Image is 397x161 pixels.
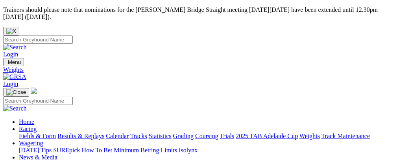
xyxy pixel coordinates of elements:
button: Close [3,27,19,36]
a: Racing [19,125,37,132]
p: Trainers should please note that nominations for the [PERSON_NAME] Bridge Straight meeting [DATE]... [3,6,394,21]
a: Trials [220,133,234,139]
img: GRSA [3,73,26,80]
a: Tracks [130,133,147,139]
a: SUREpick [53,147,80,154]
a: 2025 TAB Adelaide Cup [236,133,298,139]
a: Fields & Form [19,133,56,139]
a: Login [3,80,18,87]
a: Calendar [106,133,129,139]
a: Weights [299,133,320,139]
a: Results & Replays [57,133,104,139]
a: Home [19,118,34,125]
a: [DATE] Tips [19,147,52,154]
a: Wagering [19,140,43,146]
input: Search [3,36,73,44]
img: Close [6,89,26,95]
a: Minimum Betting Limits [114,147,177,154]
a: Login [3,51,18,58]
div: Racing [19,133,394,140]
img: Search [3,44,27,51]
img: logo-grsa-white.png [31,88,37,94]
img: X [6,28,16,34]
a: News & Media [19,154,57,161]
a: Track Maintenance [321,133,370,139]
a: Isolynx [179,147,198,154]
a: Statistics [149,133,172,139]
a: How To Bet [82,147,113,154]
div: Wagering [19,147,394,154]
a: Weights [3,66,394,73]
input: Search [3,97,73,105]
button: Toggle navigation [3,88,29,97]
button: Toggle navigation [3,58,24,66]
a: Grading [173,133,194,139]
span: Menu [8,59,21,65]
img: Search [3,105,27,112]
a: Coursing [195,133,218,139]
